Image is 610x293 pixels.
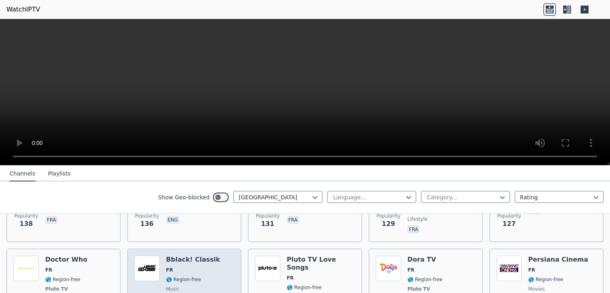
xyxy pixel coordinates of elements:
[497,213,521,219] span: Popularity
[287,284,322,291] span: 🌎 Region-free
[45,286,68,292] span: Pluto TV
[166,286,180,292] span: music
[14,256,39,281] img: Doctor Who
[166,216,180,224] p: eng
[166,256,220,264] h6: Bblack! Classik
[6,5,40,14] a: WatchIPTV
[166,267,173,273] span: FR
[407,256,442,264] h6: Dora TV
[407,276,442,283] span: 🌎 Region-free
[166,276,201,283] span: 🌎 Region-free
[502,219,515,229] span: 127
[135,213,159,219] span: Popularity
[158,193,210,201] label: Show Geo-blocked
[261,219,274,229] span: 131
[528,286,545,292] span: movies
[255,256,280,281] img: Pluto TV Love Songs
[528,267,535,273] span: FR
[48,166,71,181] button: Playlists
[256,213,280,219] span: Popularity
[528,256,588,264] h6: Persiana Cinema
[407,226,420,233] p: fra
[287,216,299,224] p: fra
[19,219,33,229] span: 138
[496,256,522,281] img: Persiana Cinema
[376,256,401,281] img: Dora TV
[287,256,355,272] h6: Pluto TV Love Songs
[45,216,58,224] p: fra
[287,275,293,281] span: FR
[528,276,563,283] span: 🌎 Region-free
[45,256,87,264] h6: Doctor Who
[10,166,35,181] button: Channels
[407,286,430,292] span: Pluto TV
[134,256,160,281] img: Bblack! Classik
[407,216,427,222] span: lifestyle
[376,213,400,219] span: Popularity
[140,219,153,229] span: 136
[382,219,395,229] span: 129
[14,213,38,219] span: Popularity
[45,276,80,283] span: 🌎 Region-free
[407,267,414,273] span: FR
[45,267,52,273] span: FR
